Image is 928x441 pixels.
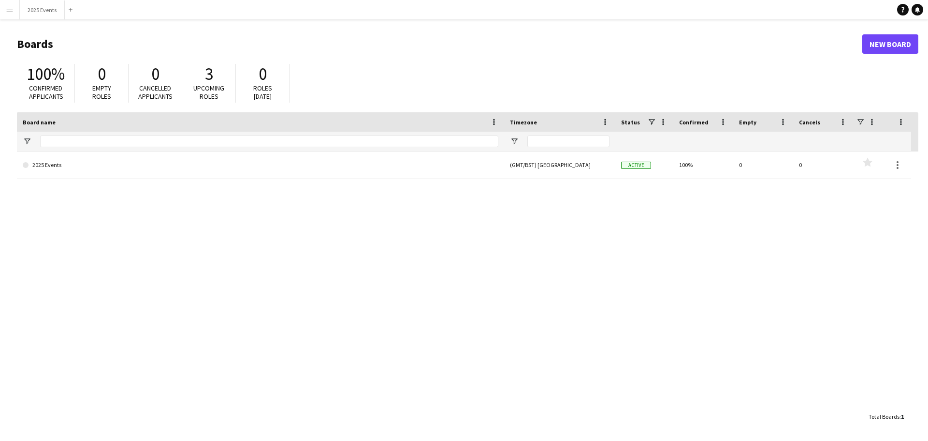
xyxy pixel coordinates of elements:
span: 0 [151,63,159,85]
h1: Boards [17,37,862,51]
span: Cancelled applicants [138,84,173,101]
button: Open Filter Menu [23,137,31,146]
span: Roles [DATE] [253,84,272,101]
span: Empty [739,119,756,126]
span: Status [621,119,640,126]
span: Active [621,162,651,169]
span: Timezone [510,119,537,126]
button: 2025 Events [20,0,65,19]
div: 0 [733,152,793,178]
input: Board name Filter Input [40,136,498,147]
span: Cancels [799,119,820,126]
span: 0 [259,63,267,85]
div: : [869,407,904,426]
div: (GMT/BST) [GEOGRAPHIC_DATA] [504,152,615,178]
span: 100% [27,63,65,85]
a: 2025 Events [23,152,498,179]
span: 1 [901,413,904,420]
span: Confirmed applicants [29,84,63,101]
span: Upcoming roles [193,84,224,101]
button: Open Filter Menu [510,137,519,146]
span: 3 [205,63,213,85]
input: Timezone Filter Input [527,136,609,147]
span: Confirmed [679,119,709,126]
div: 100% [673,152,733,178]
span: Total Boards [869,413,899,420]
span: 0 [98,63,106,85]
span: Empty roles [92,84,111,101]
a: New Board [862,34,918,54]
div: 0 [793,152,853,178]
span: Board name [23,119,56,126]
